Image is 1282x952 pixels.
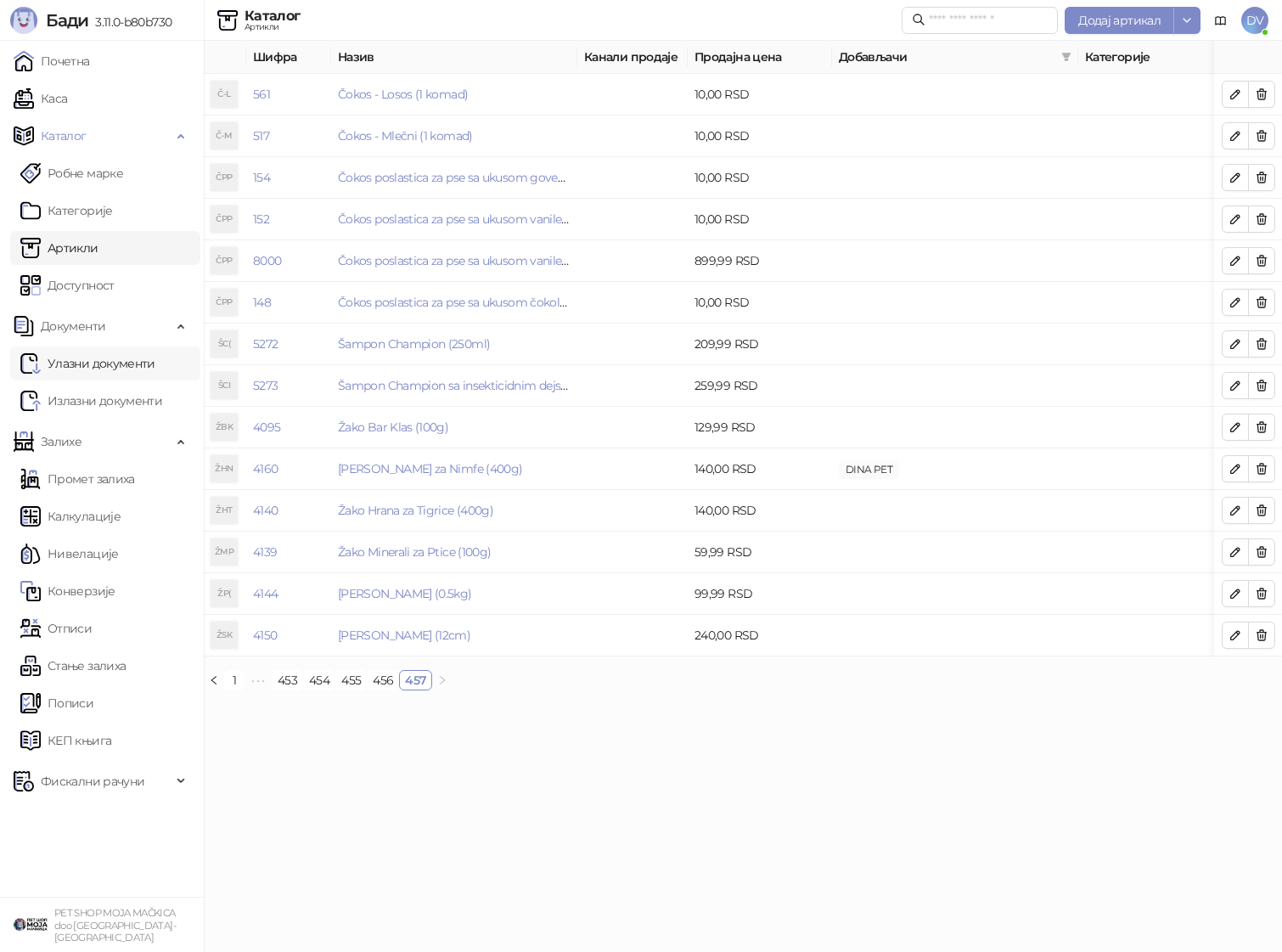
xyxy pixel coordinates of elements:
[331,407,577,448] td: Žako Bar Klas (100g)
[338,461,522,476] a: [PERSON_NAME] za Nimfe (400g)
[245,670,272,690] li: Претходних 5 Страна
[577,41,688,74] th: Канали продаје
[399,670,432,690] li: 457
[338,253,638,268] a: Čokos poslastica za pse sa ukusom vanile (100 komada)
[20,537,119,571] a: Нивелације
[204,670,224,690] button: left
[253,87,270,102] a: 561
[437,675,447,685] span: right
[331,615,577,656] td: Žako Sipina Kost (12cm)
[336,671,366,690] a: 455
[273,671,302,690] a: 453
[272,670,303,690] li: 453
[304,671,335,690] a: 454
[211,164,238,191] div: ČPP
[331,41,577,74] th: Назив
[253,336,278,352] a: 5272
[41,425,82,459] span: Залихе
[331,74,577,115] td: Čokos - Losos (1 komad)
[331,448,577,490] td: Žako Hrana za Nimfe (400g)
[253,628,277,643] a: 4150
[209,675,219,685] span: left
[245,23,301,31] div: Артикли
[211,330,238,358] div: ŠC(
[245,670,272,690] span: •••
[20,649,126,683] a: Стање залиха
[338,628,470,643] a: [PERSON_NAME] (12cm)
[211,455,238,482] div: ŽHN
[331,573,577,615] td: Žako Piljevina (0.5kg)
[20,156,123,190] a: Робне марке
[20,724,111,758] a: КЕП књига
[14,908,48,942] img: 64x64-companyLogo-9f44b8df-f022-41eb-b7d6-300ad218de09.png
[688,199,832,240] td: 10,00 RSD
[253,420,280,435] a: 4095
[46,10,88,31] span: Бади
[688,115,832,157] td: 10,00 RSD
[688,157,832,199] td: 10,00 RSD
[253,211,269,227] a: 152
[832,41,1078,74] th: Добављачи
[432,670,453,690] li: Следећа страна
[225,671,244,690] a: 1
[338,544,491,560] a: Žako Minerali za Ptice (100g)
[367,670,399,690] li: 456
[211,372,238,399] div: ŠCI
[338,503,493,518] a: Žako Hrana za Tigrice (400g)
[688,615,832,656] td: 240,00 RSD
[211,414,238,441] div: ŽBK
[211,81,238,108] div: Č-L
[253,378,278,393] a: 5273
[331,365,577,407] td: Šampon Champion sa insekticidnim dejstvom (250ml)
[253,544,277,560] a: 4139
[688,41,832,74] th: Продајна цена
[338,336,490,352] a: Šampon Champion (250ml)
[253,586,278,601] a: 4144
[20,462,135,496] a: Промет залиха
[335,670,367,690] li: 455
[20,574,115,608] a: Конверзије
[1058,44,1075,70] span: filter
[432,670,453,690] button: right
[331,532,577,573] td: Žako Minerali za Ptice (100g)
[338,128,473,144] a: Čokos - Mlečni (1 komad)
[211,247,238,274] div: ČPP
[253,503,278,518] a: 4140
[1078,13,1161,28] span: Додај артикал
[211,580,238,607] div: ŽP(
[839,460,899,479] span: DINA PET
[331,282,577,324] td: Čokos poslastica za pse sa ukusom čokolade (1 komad)
[688,490,832,532] td: 140,00 RSD
[688,240,832,282] td: 899,99 RSD
[253,253,281,268] a: 8000
[253,128,269,144] a: 517
[1065,7,1174,34] button: Додај артикал
[211,289,238,316] div: ČPP
[211,122,238,149] div: Č-M
[41,764,144,798] span: Фискални рачуни
[338,295,635,310] a: Čokos poslastica za pse sa ukusom čokolade (1 komad)
[41,119,87,153] span: Каталог
[331,157,577,199] td: Čokos poslastica za pse sa ukusom govedine (1 komad)
[688,573,832,615] td: 99,99 RSD
[368,671,398,690] a: 456
[14,44,90,78] a: Почетна
[688,448,832,490] td: 140,00 RSD
[331,490,577,532] td: Žako Hrana za Tigrice (400g)
[211,206,238,233] div: ČPP
[217,10,238,31] img: Artikli
[338,378,636,393] a: Šampon Champion sa insekticidnim dejstvom (250ml)
[331,199,577,240] td: Čokos poslastica za pse sa ukusom vanile (1 komad)
[20,268,115,302] a: Доступност
[839,48,1054,66] span: Добављачи
[1207,7,1234,34] a: Документација
[688,324,832,365] td: 209,99 RSD
[688,532,832,573] td: 59,99 RSD
[204,670,224,690] li: Претходна страна
[246,41,331,74] th: Шифра
[688,282,832,324] td: 10,00 RSD
[20,194,113,228] a: Категорије
[253,295,271,310] a: 148
[338,420,448,435] a: Žako Bar Klas (100g)
[253,461,278,476] a: 4160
